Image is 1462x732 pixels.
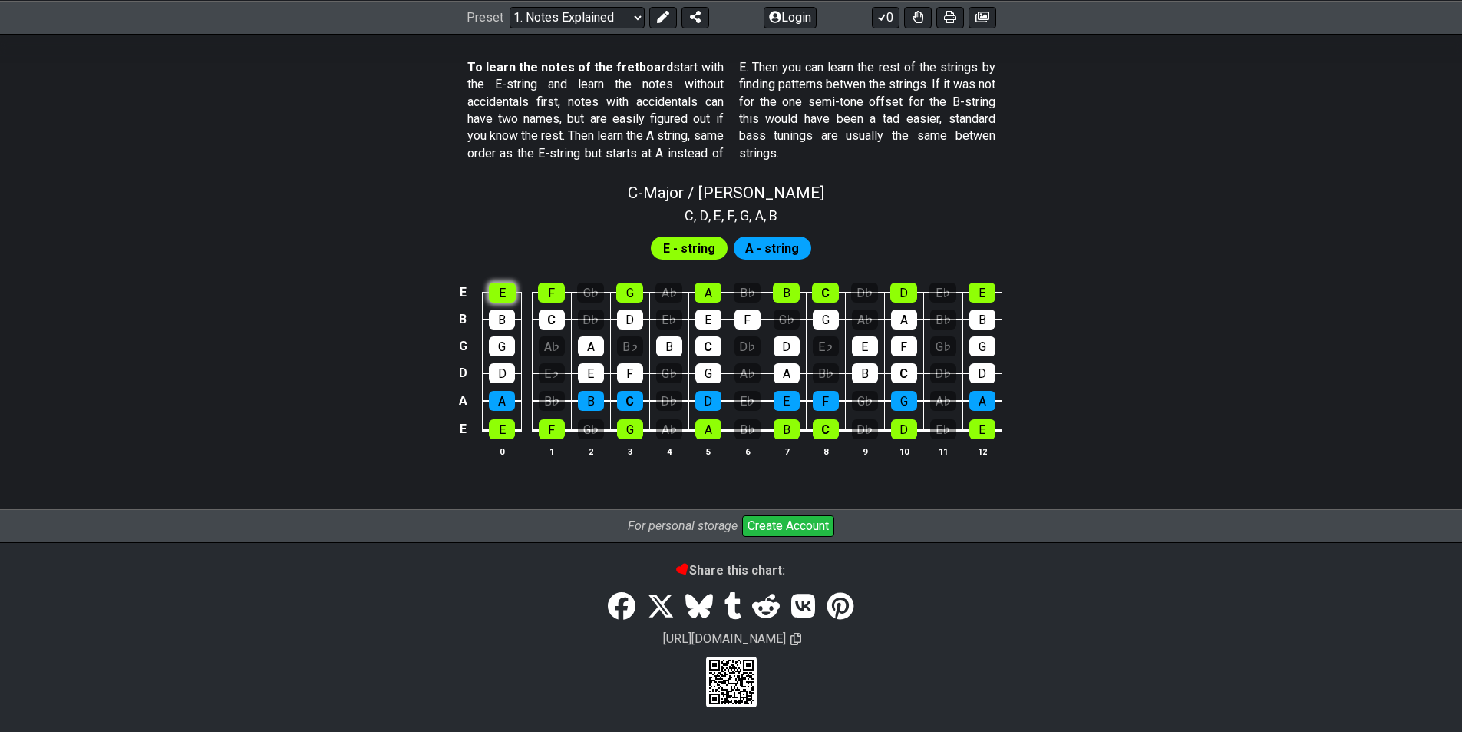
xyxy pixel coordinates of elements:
[539,336,565,356] div: A♭
[769,205,777,226] span: B
[872,6,899,28] button: 0
[734,310,761,330] div: F
[721,205,728,226] span: ,
[923,443,962,459] th: 11
[695,419,721,439] div: A
[708,205,714,226] span: ,
[969,283,995,303] div: E
[578,336,604,356] div: A
[685,205,694,226] span: C
[467,60,674,75] strong: To learn the notes of the fretboard
[628,184,824,202] span: C - Major / [PERSON_NAME]
[930,336,956,356] div: G♭
[734,419,761,439] div: B♭
[688,443,728,459] th: 5
[774,391,800,411] div: E
[571,443,610,459] th: 2
[649,443,688,459] th: 4
[742,515,834,537] button: Create Account
[695,391,721,411] div: D
[489,391,515,411] div: A
[813,310,839,330] div: G
[538,283,565,303] div: F
[539,391,565,411] div: B♭
[812,283,839,303] div: C
[891,363,917,383] div: C
[813,391,839,411] div: F
[851,283,878,303] div: D♭
[661,629,788,648] span: [URL][DOMAIN_NAME]
[649,6,677,28] button: Edit Preset
[891,419,917,439] div: D
[813,336,839,356] div: E♭
[890,283,917,303] div: D
[610,443,649,459] th: 3
[806,443,845,459] th: 8
[852,310,878,330] div: A♭
[602,585,641,628] a: Share on Facebook
[678,202,784,227] section: Scale pitch classes
[930,310,956,330] div: B♭
[510,6,645,28] select: Preset
[747,585,785,628] a: Reddit
[884,443,923,459] th: 10
[539,310,565,330] div: C
[489,283,516,303] div: E
[936,6,964,28] button: Print
[695,363,721,383] div: G
[790,632,801,647] span: Copy url to clipboard
[532,443,571,459] th: 1
[786,585,821,628] a: VK
[852,363,878,383] div: B
[454,333,472,359] td: G
[700,205,708,226] span: D
[852,336,878,356] div: E
[694,205,700,226] span: ,
[467,59,995,162] p: start with the E-string and learn the notes without accidentals first, notes with accidentals can...
[745,237,799,260] span: First enable full edit mode to edit
[695,310,721,330] div: E
[483,443,522,459] th: 0
[612,19,850,36] h3: Learn the notes on the fretboard
[663,237,715,260] span: First enable full edit mode to edit
[617,310,643,330] div: D
[706,657,757,707] div: Scan to view on your cellphone.
[767,443,806,459] th: 7
[764,6,817,28] button: Login
[728,443,767,459] th: 6
[891,310,917,330] div: A
[656,363,682,383] div: G♭
[616,283,643,303] div: G
[539,363,565,383] div: E♭
[680,585,718,628] a: Bluesky
[628,518,738,533] i: For personal storage
[578,391,604,411] div: B
[617,336,643,356] div: B♭
[454,306,472,333] td: B
[774,310,800,330] div: G♭
[728,205,734,226] span: F
[617,363,643,383] div: F
[764,205,770,226] span: ,
[655,283,682,303] div: A♭
[904,6,932,28] button: Toggle Dexterity for all fretkits
[734,363,761,383] div: A♭
[845,443,884,459] th: 9
[891,336,917,356] div: F
[656,391,682,411] div: D♭
[774,363,800,383] div: A
[813,363,839,383] div: B♭
[969,310,995,330] div: B
[467,10,503,25] span: Preset
[755,205,764,226] span: A
[740,205,749,226] span: G
[489,419,515,439] div: E
[774,419,800,439] div: B
[820,585,859,628] a: Pinterest
[454,280,472,306] td: E
[749,205,755,226] span: ,
[617,391,643,411] div: C
[969,6,996,28] button: Create image
[539,419,565,439] div: F
[969,363,995,383] div: D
